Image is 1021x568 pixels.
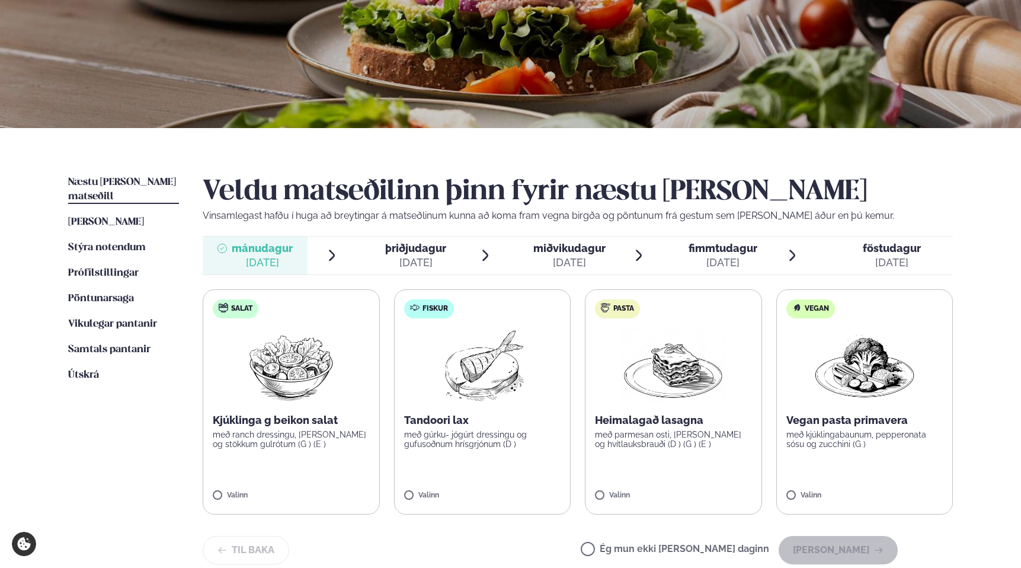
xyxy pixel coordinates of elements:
img: fish.svg [410,303,420,312]
span: fimmtudagur [689,242,757,254]
span: miðvikudagur [533,242,606,254]
p: Vegan pasta primavera [786,413,943,427]
img: Fish.png [430,328,534,404]
span: Salat [231,304,252,314]
a: Vikulegar pantanir [68,317,157,331]
button: Til baka [203,536,289,564]
a: Næstu [PERSON_NAME] matseðill [68,175,179,204]
span: Fiskur [423,304,448,314]
span: [PERSON_NAME] [68,217,144,227]
a: Prófílstillingar [68,266,139,280]
a: Pöntunarsaga [68,292,134,306]
span: Vegan [805,304,829,314]
a: Samtals pantanir [68,343,151,357]
button: [PERSON_NAME] [779,536,898,564]
a: Útskrá [68,368,99,382]
p: Vinsamlegast hafðu í huga að breytingar á matseðlinum kunna að koma fram vegna birgða og pöntunum... [203,209,953,223]
p: með ranch dressingu, [PERSON_NAME] og stökkum gulrótum (G ) (E ) [213,430,370,449]
p: Heimalagað lasagna [595,413,752,427]
span: Pöntunarsaga [68,293,134,304]
img: Lasagna.png [621,328,725,404]
div: [DATE] [863,256,921,270]
span: Stýra notendum [68,242,146,253]
span: Næstu [PERSON_NAME] matseðill [68,177,176,202]
span: föstudagur [863,242,921,254]
p: með gúrku- jógúrt dressingu og gufusoðnum hrísgrjónum (D ) [404,430,561,449]
img: salad.svg [219,303,228,312]
span: Samtals pantanir [68,344,151,355]
a: [PERSON_NAME] [68,215,144,229]
span: Prófílstillingar [68,268,139,278]
p: með parmesan osti, [PERSON_NAME] og hvítlauksbrauði (D ) (G ) (E ) [595,430,752,449]
span: Vikulegar pantanir [68,319,157,329]
img: Salad.png [239,328,344,404]
a: Stýra notendum [68,241,146,255]
div: [DATE] [689,256,757,270]
span: Útskrá [68,370,99,380]
div: [DATE] [385,256,446,270]
img: Vegan.svg [792,303,802,312]
div: [DATE] [533,256,606,270]
h2: Veldu matseðilinn þinn fyrir næstu [PERSON_NAME] [203,175,953,209]
a: Cookie settings [12,532,36,556]
div: [DATE] [232,256,293,270]
p: Kjúklinga g beikon salat [213,413,370,427]
span: þriðjudagur [385,242,446,254]
span: Pasta [613,304,634,314]
p: Tandoori lax [404,413,561,427]
img: pasta.svg [601,303,610,312]
span: mánudagur [232,242,293,254]
img: Vegan.png [812,328,917,404]
p: með kjúklingabaunum, pepperonata sósu og zucchini (G ) [786,430,943,449]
